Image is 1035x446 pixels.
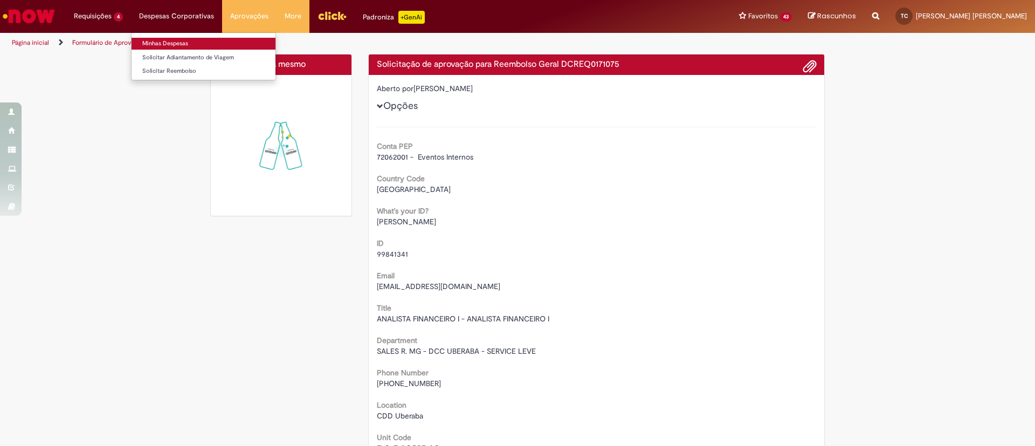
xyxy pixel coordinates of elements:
[377,303,391,313] b: Title
[377,152,473,162] span: 72062001 - Eventos Internos
[398,11,425,24] p: +GenAi
[230,11,268,22] span: Aprovações
[1,5,57,27] img: ServiceNow
[318,8,347,24] img: click_logo_yellow_360x200.png
[363,11,425,24] div: Padroniza
[377,400,406,410] b: Location
[132,52,275,64] a: Solicitar Adiantamento de Viagem
[131,32,276,80] ul: Despesas Corporativas
[916,11,1027,20] span: [PERSON_NAME] [PERSON_NAME]
[74,11,112,22] span: Requisições
[377,174,425,183] b: Country Code
[901,12,908,19] span: TC
[219,60,343,70] h4: aprovado
[377,83,413,94] label: Aberto por
[377,217,436,227] span: [PERSON_NAME]
[139,11,214,22] span: Despesas Corporativas
[377,238,384,248] b: ID
[377,433,411,442] b: Unit Code
[8,33,682,53] ul: Trilhas de página
[114,12,123,22] span: 4
[377,60,817,70] h4: Solicitação de aprovação para Reembolso Geral DCREQ0171075
[377,346,536,356] span: SALES R. MG - DCC UBERABA - SERVICE LEVE
[219,83,343,208] img: sucesso_1.gif
[132,38,275,50] a: Minhas Despesas
[254,59,306,70] time: 01/10/2025 09:21:43
[817,11,856,21] span: Rascunhos
[377,314,549,324] span: ANALISTA FINANCEIRO I - ANALISTA FINANCEIRO I
[377,411,423,421] span: CDD Uberaba
[377,141,413,151] b: Conta PEP
[377,206,429,216] b: What's your ID?
[377,83,817,97] div: [PERSON_NAME]
[377,271,395,280] b: Email
[12,38,49,47] a: Página inicial
[377,379,441,388] span: [PHONE_NUMBER]
[377,368,429,378] b: Phone Number
[377,184,451,194] span: [GEOGRAPHIC_DATA]
[748,11,778,22] span: Favoritos
[808,11,856,22] a: Rascunhos
[780,12,792,22] span: 43
[254,59,306,70] span: Agora mesmo
[377,335,417,345] b: Department
[377,282,500,291] span: [EMAIL_ADDRESS][DOMAIN_NAME]
[285,11,301,22] span: More
[72,38,146,47] a: Formulário de Aprovação
[132,65,275,77] a: Solicitar Reembolso
[377,249,408,259] span: 99841341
